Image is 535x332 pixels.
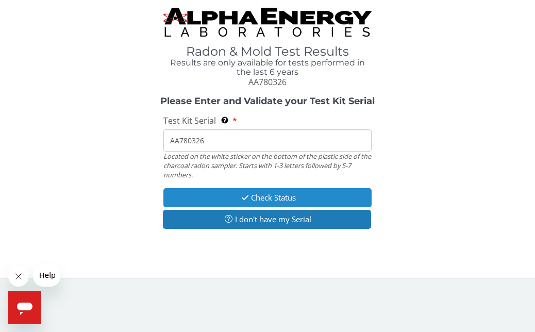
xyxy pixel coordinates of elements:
div: Located on the white sticker on the bottom of the plastic side of the charcoal radon sampler. Sta... [163,152,371,180]
img: TightCrop.jpg [163,8,371,37]
h1: Radon & Mold Test Results [163,45,371,58]
iframe: Message from company [33,264,60,287]
h4: Results are only available for tests performed in the last 6 years [163,58,371,76]
span: Test Kit Serial [163,115,216,126]
button: I don't have my Serial [163,210,371,229]
span: AA780326 [248,76,287,88]
strong: Please Enter and Validate your Test Kit Serial [160,95,375,107]
button: Check Status [163,188,371,207]
iframe: Button to launch messaging window [8,291,41,324]
iframe: Close message [8,266,29,287]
